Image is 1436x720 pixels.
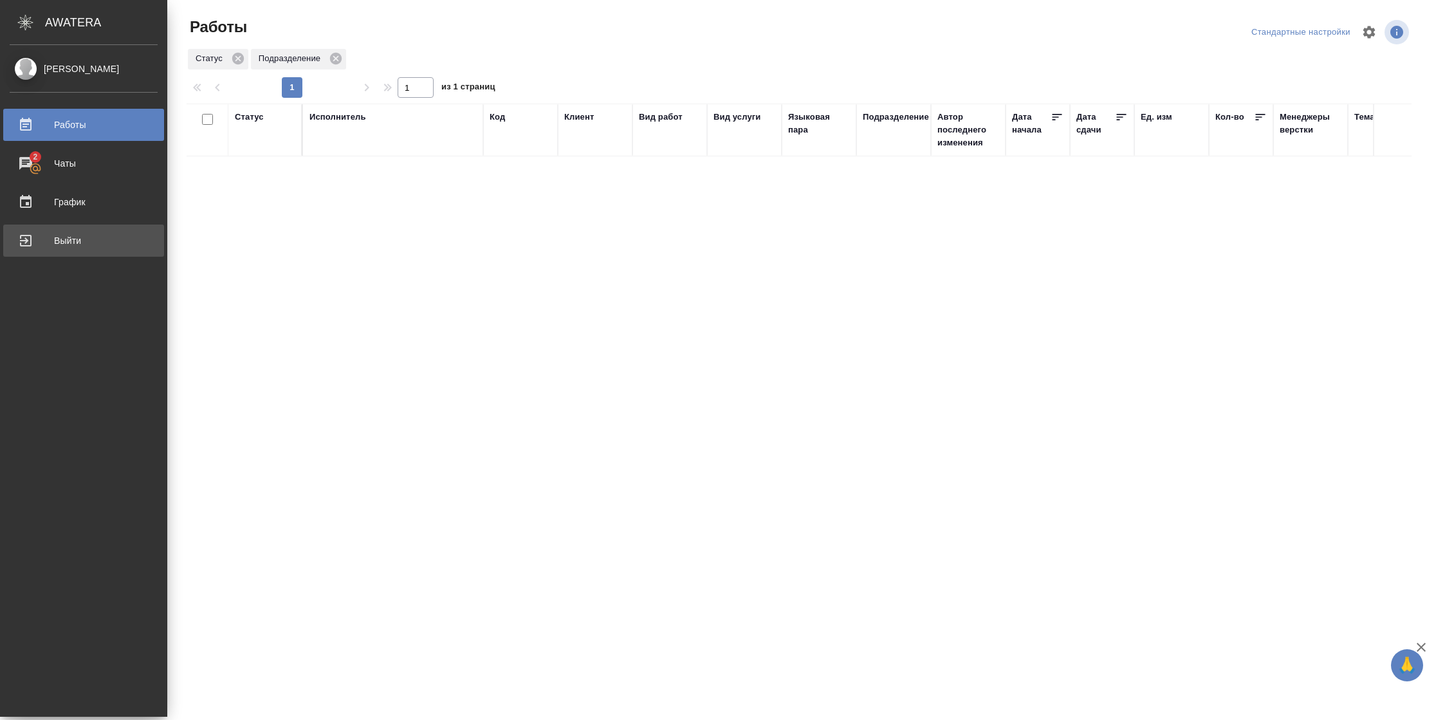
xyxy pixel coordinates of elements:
[45,10,167,35] div: AWATERA
[788,111,850,136] div: Языковая пара
[1391,649,1423,681] button: 🙏
[10,192,158,212] div: График
[713,111,761,124] div: Вид услуги
[309,111,366,124] div: Исполнитель
[564,111,594,124] div: Клиент
[3,225,164,257] a: Выйти
[196,52,227,65] p: Статус
[1012,111,1051,136] div: Дата начала
[10,62,158,76] div: [PERSON_NAME]
[187,17,247,37] span: Работы
[10,231,158,250] div: Выйти
[251,49,346,69] div: Подразделение
[1354,17,1385,48] span: Настроить таблицу
[3,109,164,141] a: Работы
[259,52,325,65] p: Подразделение
[1141,111,1172,124] div: Ед. изм
[863,111,929,124] div: Подразделение
[490,111,505,124] div: Код
[10,154,158,173] div: Чаты
[937,111,999,149] div: Автор последнего изменения
[639,111,683,124] div: Вид работ
[1385,20,1412,44] span: Посмотреть информацию
[235,111,264,124] div: Статус
[1076,111,1115,136] div: Дата сдачи
[25,151,45,163] span: 2
[3,147,164,180] a: 2Чаты
[188,49,248,69] div: Статус
[3,186,164,218] a: График
[1354,111,1393,124] div: Тематика
[10,115,158,134] div: Работы
[1396,652,1418,679] span: 🙏
[441,79,495,98] span: из 1 страниц
[1248,23,1354,42] div: split button
[1215,111,1244,124] div: Кол-во
[1280,111,1341,136] div: Менеджеры верстки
